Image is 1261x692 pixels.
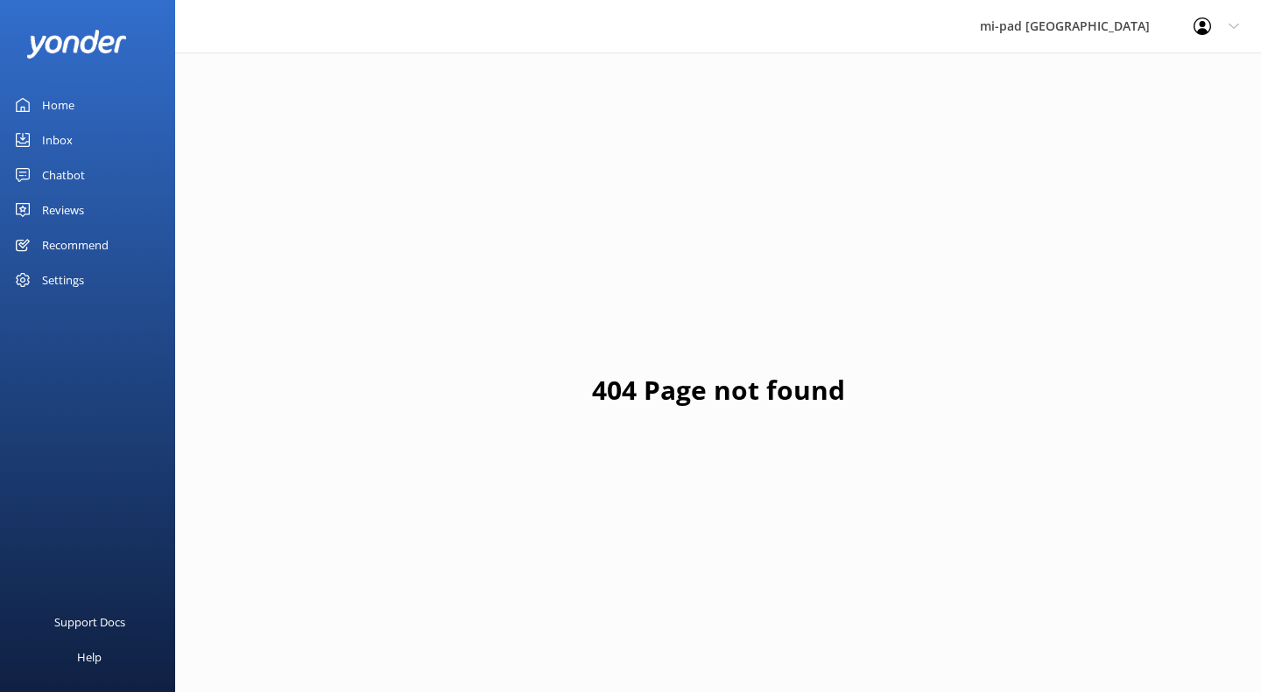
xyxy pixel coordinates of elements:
[54,605,125,640] div: Support Docs
[42,87,74,122] div: Home
[592,369,845,411] h1: 404 Page not found
[42,157,85,192] div: Chatbot
[42,262,84,297] div: Settings
[42,227,109,262] div: Recommend
[26,30,127,59] img: yonder-white-logo.png
[42,192,84,227] div: Reviews
[42,122,73,157] div: Inbox
[77,640,102,675] div: Help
